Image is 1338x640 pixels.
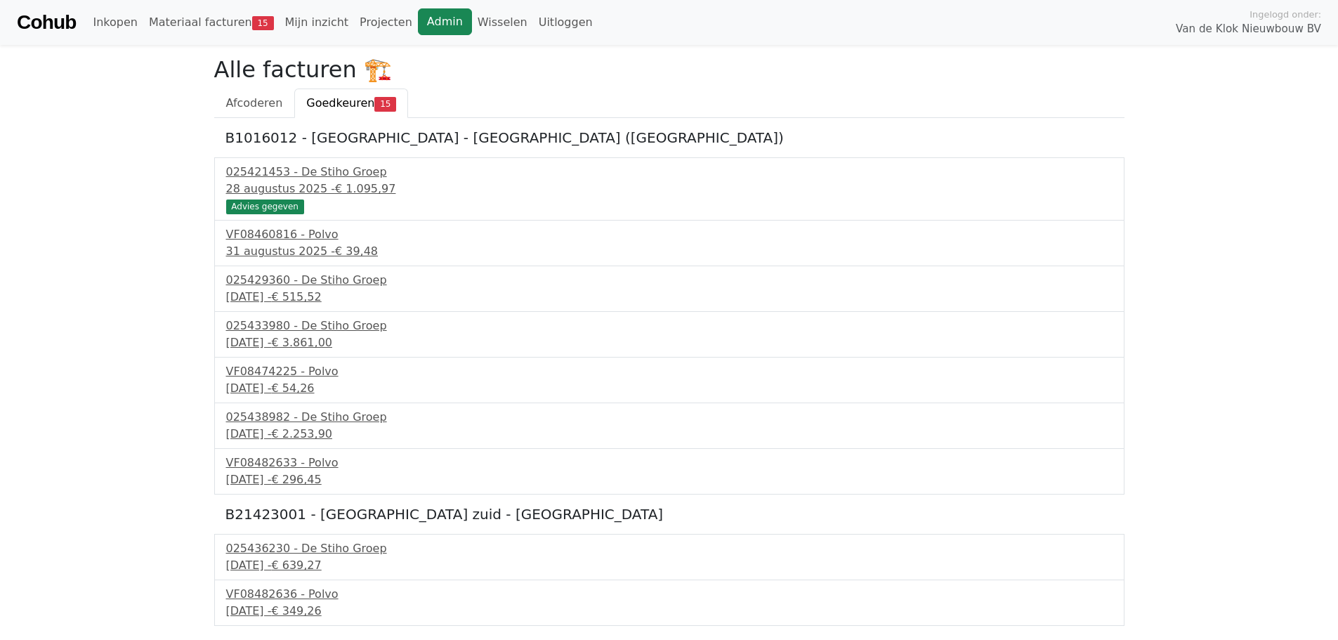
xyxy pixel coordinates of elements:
a: Cohub [17,6,76,39]
div: [DATE] - [226,426,1113,443]
a: 025421453 - De Stiho Groep28 augustus 2025 -€ 1.095,97 Advies gegeven [226,164,1113,212]
a: Projecten [354,8,418,37]
a: Mijn inzicht [280,8,355,37]
div: 28 augustus 2025 - [226,181,1113,197]
a: Goedkeuren15 [294,89,408,118]
a: VF08460816 - Polvo31 augustus 2025 -€ 39,48 [226,226,1113,260]
a: Uitloggen [533,8,598,37]
h5: B1016012 - [GEOGRAPHIC_DATA] - [GEOGRAPHIC_DATA] ([GEOGRAPHIC_DATA]) [225,129,1113,146]
a: 025429360 - De Stiho Groep[DATE] -€ 515,52 [226,272,1113,306]
h5: B21423001 - [GEOGRAPHIC_DATA] zuid - [GEOGRAPHIC_DATA] [225,506,1113,523]
div: VF08482636 - Polvo [226,586,1113,603]
div: 025436230 - De Stiho Groep [226,540,1113,557]
span: € 515,52 [271,290,321,303]
div: Advies gegeven [226,200,304,214]
span: € 1.095,97 [335,182,396,195]
span: € 349,26 [271,604,321,618]
span: € 296,45 [271,473,321,486]
span: Goedkeuren [306,96,374,110]
a: Admin [418,8,472,35]
div: [DATE] - [226,289,1113,306]
div: [DATE] - [226,334,1113,351]
span: Ingelogd onder: [1250,8,1321,21]
div: 025438982 - De Stiho Groep [226,409,1113,426]
span: € 639,27 [271,559,321,572]
span: Van de Klok Nieuwbouw BV [1176,21,1321,37]
div: 025421453 - De Stiho Groep [226,164,1113,181]
div: VF08482633 - Polvo [226,455,1113,471]
a: Materiaal facturen15 [143,8,280,37]
a: 025438982 - De Stiho Groep[DATE] -€ 2.253,90 [226,409,1113,443]
a: 025433980 - De Stiho Groep[DATE] -€ 3.861,00 [226,318,1113,351]
span: € 54,26 [271,381,314,395]
a: Wisselen [472,8,533,37]
span: 15 [374,97,396,111]
div: [DATE] - [226,471,1113,488]
span: Afcoderen [226,96,283,110]
div: [DATE] - [226,603,1113,620]
a: VF08482633 - Polvo[DATE] -€ 296,45 [226,455,1113,488]
div: [DATE] - [226,380,1113,397]
a: VF08482636 - Polvo[DATE] -€ 349,26 [226,586,1113,620]
a: Inkopen [87,8,143,37]
div: 025429360 - De Stiho Groep [226,272,1113,289]
div: VF08474225 - Polvo [226,363,1113,380]
span: € 39,48 [335,244,378,258]
h2: Alle facturen 🏗️ [214,56,1124,83]
a: VF08474225 - Polvo[DATE] -€ 54,26 [226,363,1113,397]
div: VF08460816 - Polvo [226,226,1113,243]
span: € 3.861,00 [271,336,332,349]
div: 025433980 - De Stiho Groep [226,318,1113,334]
a: Afcoderen [214,89,295,118]
div: [DATE] - [226,557,1113,574]
span: € 2.253,90 [271,427,332,440]
div: 31 augustus 2025 - [226,243,1113,260]
a: 025436230 - De Stiho Groep[DATE] -€ 639,27 [226,540,1113,574]
span: 15 [252,16,274,30]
